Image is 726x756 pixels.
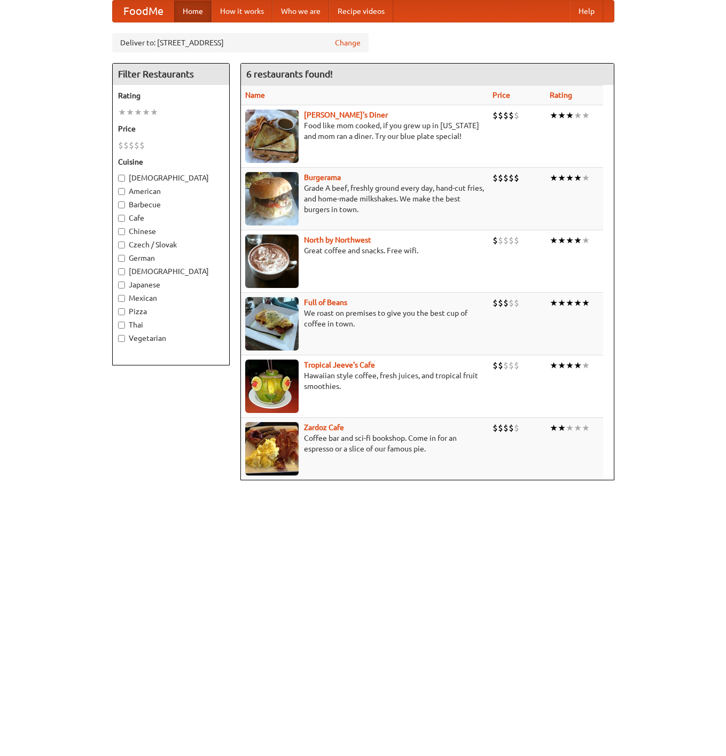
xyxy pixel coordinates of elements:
[582,235,590,246] li: ★
[113,1,174,22] a: FoodMe
[304,423,344,432] a: Zardoz Cafe
[493,297,498,309] li: $
[498,172,503,184] li: $
[509,172,514,184] li: $
[503,235,509,246] li: $
[503,422,509,434] li: $
[245,110,299,163] img: sallys.jpg
[558,172,566,184] li: ★
[566,110,574,121] li: ★
[134,106,142,118] li: ★
[566,172,574,184] li: ★
[126,106,134,118] li: ★
[514,360,519,371] li: $
[118,226,224,237] label: Chinese
[514,297,519,309] li: $
[304,236,371,244] a: North by Northwest
[118,199,224,210] label: Barbecue
[118,175,125,182] input: [DEMOGRAPHIC_DATA]
[566,422,574,434] li: ★
[582,110,590,121] li: ★
[118,279,224,290] label: Japanese
[123,139,129,151] li: $
[509,297,514,309] li: $
[118,228,125,235] input: Chinese
[245,172,299,225] img: burgerama.jpg
[498,110,503,121] li: $
[582,422,590,434] li: ★
[272,1,329,22] a: Who we are
[574,235,582,246] li: ★
[245,433,484,454] p: Coffee bar and sci-fi bookshop. Come in for an espresso or a slice of our famous pie.
[118,335,125,342] input: Vegetarian
[118,188,125,195] input: American
[304,361,375,369] a: Tropical Jeeve's Cafe
[566,360,574,371] li: ★
[304,298,347,307] a: Full of Beans
[566,235,574,246] li: ★
[150,106,158,118] li: ★
[503,110,509,121] li: $
[245,422,299,476] img: zardoz.jpg
[304,111,388,119] b: [PERSON_NAME]'s Diner
[329,1,393,22] a: Recipe videos
[558,110,566,121] li: ★
[245,120,484,142] p: Food like mom cooked, if you grew up in [US_STATE] and mom ran a diner. Try our blue plate special!
[550,110,558,121] li: ★
[212,1,272,22] a: How it works
[493,235,498,246] li: $
[509,422,514,434] li: $
[245,235,299,288] img: north.jpg
[503,172,509,184] li: $
[112,33,369,52] div: Deliver to: [STREET_ADDRESS]
[142,106,150,118] li: ★
[509,360,514,371] li: $
[118,201,125,208] input: Barbecue
[498,297,503,309] li: $
[514,235,519,246] li: $
[118,123,224,134] h5: Price
[245,360,299,413] img: jeeves.jpg
[118,106,126,118] li: ★
[550,360,558,371] li: ★
[245,297,299,350] img: beans.jpg
[570,1,603,22] a: Help
[118,157,224,167] h5: Cuisine
[118,253,224,263] label: German
[118,213,224,223] label: Cafe
[503,297,509,309] li: $
[550,297,558,309] li: ★
[118,306,224,317] label: Pizza
[118,239,224,250] label: Czech / Slovak
[550,91,572,99] a: Rating
[118,268,125,275] input: [DEMOGRAPHIC_DATA]
[129,139,134,151] li: $
[118,139,123,151] li: $
[118,333,224,344] label: Vegetarian
[118,293,224,303] label: Mexican
[582,172,590,184] li: ★
[509,235,514,246] li: $
[574,422,582,434] li: ★
[503,360,509,371] li: $
[118,90,224,101] h5: Rating
[574,360,582,371] li: ★
[139,139,145,151] li: $
[514,172,519,184] li: $
[304,173,341,182] a: Burgerama
[134,139,139,151] li: $
[245,183,484,215] p: Grade A beef, freshly ground every day, hand-cut fries, and home-made milkshakes. We make the bes...
[118,322,125,329] input: Thai
[574,110,582,121] li: ★
[498,235,503,246] li: $
[514,110,519,121] li: $
[498,360,503,371] li: $
[582,297,590,309] li: ★
[550,172,558,184] li: ★
[246,69,333,79] ng-pluralize: 6 restaurants found!
[493,91,510,99] a: Price
[118,319,224,330] label: Thai
[335,37,361,48] a: Change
